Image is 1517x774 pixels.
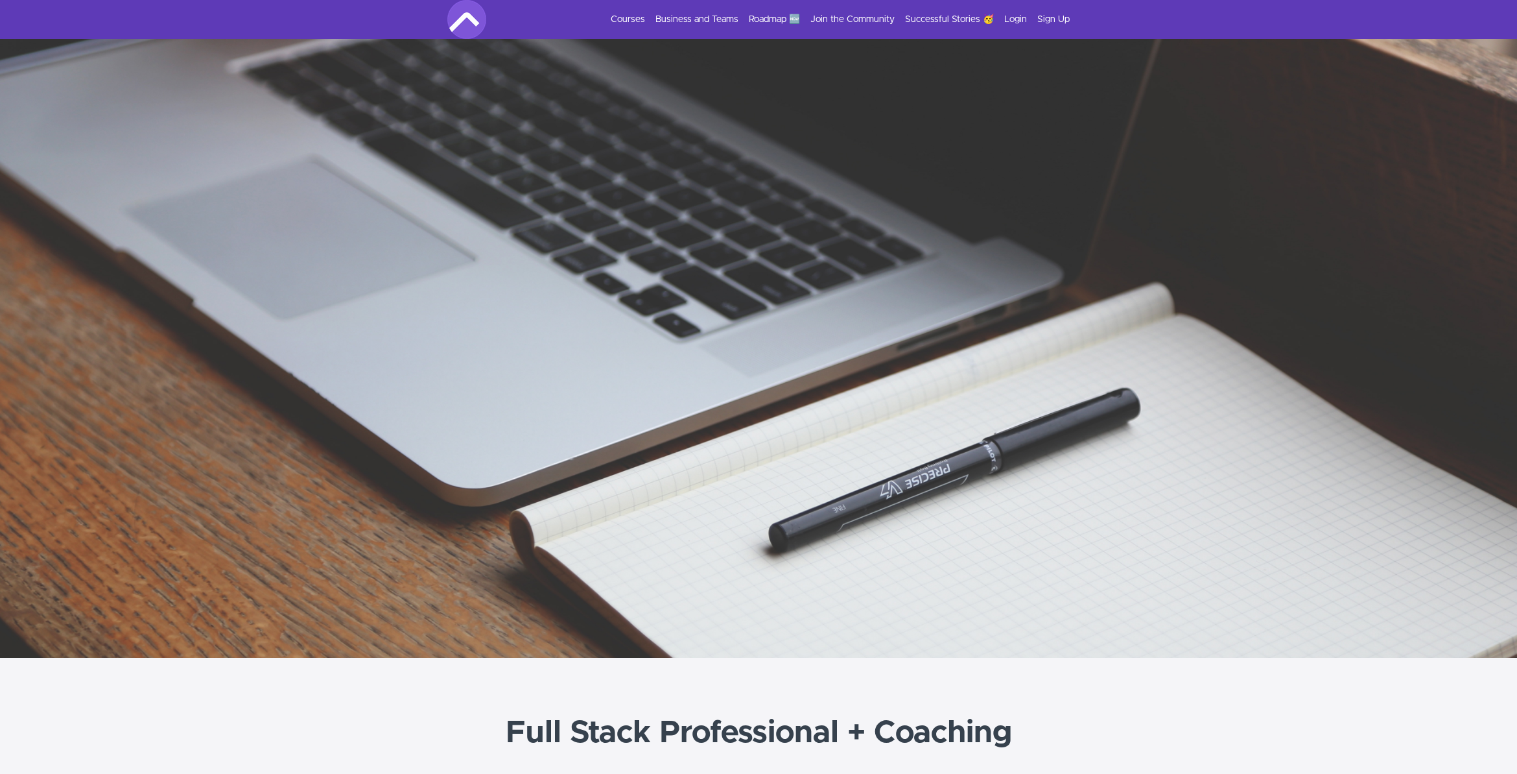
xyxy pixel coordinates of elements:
h1: Full Stack Professional + Coaching [13,710,1504,756]
a: Join the Community [810,13,895,26]
a: Roadmap 🆕 [749,13,800,26]
a: Successful Stories 🥳 [905,13,994,26]
a: Business and Teams [655,13,738,26]
a: Courses [611,13,645,26]
a: Sign Up [1037,13,1070,26]
a: Login [1004,13,1027,26]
